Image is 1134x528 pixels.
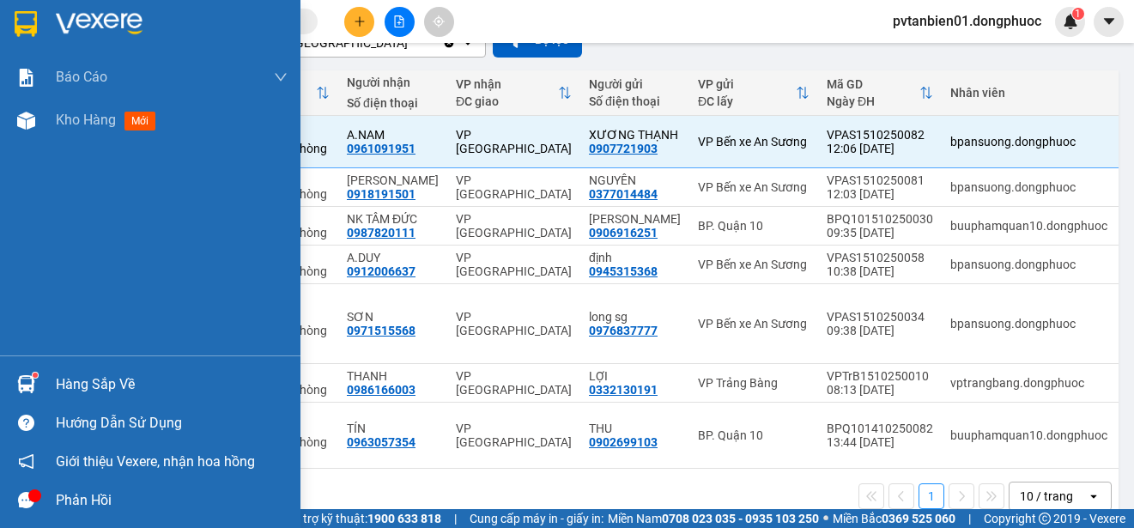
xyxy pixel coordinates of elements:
[46,93,210,106] span: -----------------------------------------
[589,435,658,449] div: 0902699103
[833,509,955,528] span: Miền Bắc
[470,509,603,528] span: Cung cấp máy in - giấy in:
[347,310,439,324] div: SƠN
[136,52,236,73] span: 01 Võ Văn Truyện, KP.1, Phường 2
[447,70,580,116] th: Toggle SortBy
[456,173,572,201] div: VP [GEOGRAPHIC_DATA]
[589,383,658,397] div: 0332130191
[698,94,796,108] div: ĐC lấy
[589,251,681,264] div: định
[882,512,955,525] strong: 0369 525 060
[827,77,919,91] div: Mã GD
[456,212,572,240] div: VP [GEOGRAPHIC_DATA]
[698,180,810,194] div: VP Bến xe An Sương
[662,512,819,525] strong: 0708 023 035 - 0935 103 250
[17,69,35,87] img: solution-icon
[56,372,288,398] div: Hàng sắp về
[56,410,288,436] div: Hướng dẫn sử dụng
[347,264,415,278] div: 0912006637
[589,422,681,435] div: THU
[698,77,796,91] div: VP gửi
[879,10,1055,32] span: pvtanbien01.dongphuoc
[456,77,558,91] div: VP nhận
[38,124,105,135] span: 12:42:08 [DATE]
[698,317,810,331] div: VP Bến xe An Sương
[347,422,439,435] div: TÍN
[1072,8,1084,20] sup: 1
[354,15,366,27] span: plus
[86,109,180,122] span: VPTB1510250009
[454,509,457,528] span: |
[950,258,1107,271] div: bpansuong.dongphuoc
[136,27,231,49] span: Bến xe [GEOGRAPHIC_DATA]
[818,70,942,116] th: Toggle SortBy
[1020,488,1073,505] div: 10 / trang
[15,11,37,37] img: logo-vxr
[17,112,35,130] img: warehouse-icon
[136,9,235,24] strong: ĐỒNG PHƯỚC
[827,128,933,142] div: VPAS1510250082
[1101,14,1117,29] span: caret-down
[1063,14,1078,29] img: icon-new-feature
[950,135,1107,149] div: bpansuong.dongphuoc
[33,373,38,378] sup: 1
[698,376,810,390] div: VP Trảng Bàng
[124,112,155,130] span: mới
[424,7,454,37] button: aim
[589,173,681,187] div: NGUYÊN
[347,76,439,89] div: Người nhận
[919,483,944,509] button: 1
[950,86,1107,100] div: Nhân viên
[827,94,919,108] div: Ngày ĐH
[347,324,415,337] div: 0971515568
[347,435,415,449] div: 0963057354
[827,264,933,278] div: 10:38 [DATE]
[347,128,439,142] div: A.NAM
[347,369,439,383] div: THANH
[827,212,933,226] div: BPQ101510250030
[18,453,34,470] span: notification
[589,94,681,108] div: Số điện thoại
[827,142,933,155] div: 12:06 [DATE]
[136,76,210,87] span: Hotline: 19001152
[950,317,1107,331] div: bpansuong.dongphuoc
[274,70,288,84] span: down
[385,7,415,37] button: file-add
[285,509,441,528] span: Hỗ trợ kỹ thuật:
[1075,8,1081,20] span: 1
[589,77,681,91] div: Người gửi
[827,435,933,449] div: 13:44 [DATE]
[698,428,810,442] div: BP. Quận 10
[827,324,933,337] div: 09:38 [DATE]
[589,142,658,155] div: 0907721903
[689,70,818,116] th: Toggle SortBy
[456,251,572,278] div: VP [GEOGRAPHIC_DATA]
[827,422,933,435] div: BPQ101410250082
[589,324,658,337] div: 0976837777
[456,310,572,337] div: VP [GEOGRAPHIC_DATA]
[827,226,933,240] div: 09:35 [DATE]
[589,310,681,324] div: long sg
[17,375,35,393] img: warehouse-icon
[589,264,658,278] div: 0945315368
[950,180,1107,194] div: bpansuong.dongphuoc
[589,212,681,226] div: MAI HÂN
[698,135,810,149] div: VP Bến xe An Sương
[456,128,572,155] div: VP [GEOGRAPHIC_DATA]
[456,369,572,397] div: VP [GEOGRAPHIC_DATA]
[968,509,971,528] span: |
[456,422,572,449] div: VP [GEOGRAPHIC_DATA]
[347,251,439,264] div: A.DUY
[56,66,107,88] span: Báo cáo
[589,369,681,383] div: LỢI
[823,515,828,522] span: ⚪️
[56,451,255,472] span: Giới thiệu Vexere, nhận hoa hồng
[827,187,933,201] div: 12:03 [DATE]
[347,96,439,110] div: Số điện thoại
[827,173,933,187] div: VPAS1510250081
[1087,489,1101,503] svg: open
[827,383,933,397] div: 08:13 [DATE]
[56,488,288,513] div: Phản hồi
[347,142,415,155] div: 0961091951
[827,310,933,324] div: VPAS1510250034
